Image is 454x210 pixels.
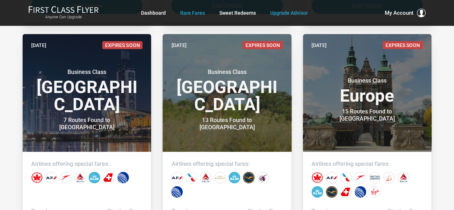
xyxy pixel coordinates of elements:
[369,172,380,183] div: British Airways
[180,6,205,19] a: Rare Fares
[42,69,132,76] small: Business Class
[270,6,308,19] a: Upgrade Advisor
[243,41,283,49] span: Expires Soon
[28,6,99,20] a: First Class FlyerAnyone Can Upgrade
[219,6,256,19] a: Sweet Redeems
[171,160,282,168] h4: Airlines offering special fares:
[141,6,166,19] a: Dashboard
[171,41,186,49] time: [DATE]
[322,108,412,122] div: 15 Routes Found to [GEOGRAPHIC_DATA]
[31,69,142,113] h3: [GEOGRAPHIC_DATA]
[326,172,337,183] div: Air France
[229,172,240,183] div: KLM
[31,160,142,168] h4: Airlines offering special fares:
[171,69,282,113] h3: [GEOGRAPHIC_DATA]
[340,186,352,198] div: Swiss
[28,15,99,20] small: Anyone Can Upgrade
[31,41,46,49] time: [DATE]
[103,172,114,183] div: Swiss
[182,117,272,131] div: 13 Routes Found to [GEOGRAPHIC_DATA]
[171,186,183,198] div: United
[74,172,86,183] div: Delta Airlines
[383,41,423,49] span: Expires Soon
[200,172,211,183] div: Delta Airlines
[312,160,423,168] h4: Airlines offering special fares:
[383,172,395,183] div: Brussels Airlines
[102,41,142,49] span: Expires Soon
[60,172,71,183] div: Austrian Airlines‎
[28,6,99,13] img: First Class Flyer
[312,77,423,104] h3: Europe
[322,77,412,84] small: Business Class
[398,172,409,183] div: Delta Airlines
[182,69,272,76] small: Business Class
[117,172,129,183] div: United
[312,41,327,49] time: [DATE]
[312,186,323,198] div: KLM
[186,172,197,183] div: American Airlines
[171,172,183,183] div: Air France
[89,172,100,183] div: KLM
[326,186,337,198] div: Lufthansa
[243,172,254,183] div: Lufthansa
[355,172,366,183] div: Austrian Airlines‎
[385,9,413,17] span: My Account
[355,186,366,198] div: United
[340,172,352,183] div: American Airlines
[42,117,132,131] div: 7 Routes Found to [GEOGRAPHIC_DATA]
[385,9,426,17] button: My Account
[312,172,323,183] div: Air Canada
[46,172,57,183] div: Air France
[31,172,43,183] div: Air Canada
[369,186,380,198] div: Virgin Atlantic
[257,172,269,183] div: Qatar
[214,172,226,183] div: Etihad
